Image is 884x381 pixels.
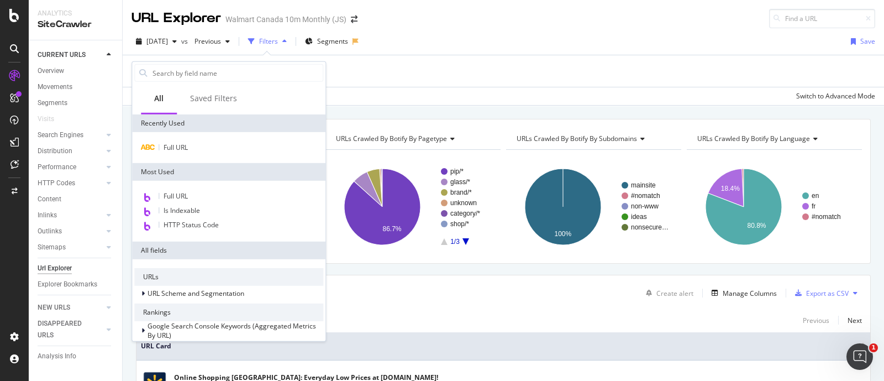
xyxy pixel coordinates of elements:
div: URL Explorer [131,9,221,28]
button: [DATE] [131,33,181,50]
button: Manage Columns [707,286,777,300]
button: Switch to Advanced Mode [792,87,875,105]
text: brand/* [450,189,472,196]
span: HTTP Status Code [164,220,219,229]
div: Switch to Advanced Mode [796,91,875,101]
h4: URLs Crawled By Botify By pagetype [334,130,491,148]
div: Save [860,36,875,46]
text: #nomatch [631,192,660,200]
svg: A chart. [687,159,859,255]
div: Content [38,194,61,205]
button: Save [846,33,875,50]
span: 2025 Aug. 15th [146,36,168,46]
div: Previous [803,316,829,325]
div: Inlinks [38,210,57,221]
text: pip/* [450,168,464,175]
div: Most Used [132,163,325,181]
a: Analysis Info [38,351,114,362]
text: 100% [555,230,572,238]
button: Create alert [641,284,693,302]
a: Distribution [38,145,103,157]
span: URLs Crawled By Botify By subdomains [517,134,637,143]
a: Sitemaps [38,242,103,253]
span: Full URL [164,143,188,152]
div: Movements [38,81,72,93]
a: Outlinks [38,226,103,237]
span: Previous [190,36,221,46]
a: Explorer Bookmarks [38,279,114,290]
text: #nomatch [812,213,841,221]
a: DISAPPEARED URLS [38,318,103,341]
div: Search Engines [38,129,83,141]
a: HTTP Codes [38,178,103,189]
text: 80.8% [747,222,766,229]
div: Export as CSV [806,289,849,298]
span: vs [181,36,190,46]
span: Is Indexable [164,206,200,215]
button: Previous [803,314,829,327]
text: mainsite [631,181,656,189]
span: URL Card [141,341,857,351]
div: NEW URLS [38,302,70,314]
text: 1/3 [450,238,460,246]
span: URL Scheme and Segmentation [148,289,244,298]
div: Segments [38,97,67,109]
text: non-www [631,202,659,210]
div: Recently Used [132,114,325,132]
span: URLs Crawled By Botify By language [697,134,810,143]
text: ideas [631,213,647,221]
svg: A chart. [506,159,678,255]
text: unknown [450,199,477,207]
a: Url Explorer [38,263,114,274]
span: URLs Crawled By Botify By pagetype [336,134,447,143]
span: Google Search Console Keywords (Aggregated Metrics By URL) [148,321,316,340]
span: Segments [317,36,348,46]
a: Content [38,194,114,205]
div: SiteCrawler [38,18,113,31]
a: Movements [38,81,114,93]
div: Outlinks [38,226,62,237]
iframe: Intercom live chat [846,343,873,370]
text: 18.4% [721,185,740,192]
a: Inlinks [38,210,103,221]
input: Find a URL [769,9,875,28]
text: category/* [450,210,480,217]
span: Full URL [164,191,188,201]
text: shop/* [450,220,469,228]
div: arrow-right-arrow-left [351,15,357,23]
div: Rankings [134,304,323,321]
text: en [812,192,819,200]
div: Next [848,316,862,325]
div: URLs [134,268,323,286]
a: Search Engines [38,129,103,141]
a: Overview [38,65,114,77]
button: Filters [244,33,291,50]
a: NEW URLS [38,302,103,314]
div: Performance [38,161,76,173]
h4: URLs Crawled By Botify By subdomains [514,130,671,148]
div: Create alert [656,289,693,298]
a: CURRENT URLS [38,49,103,61]
text: glass/* [450,178,470,186]
text: nonsecure… [631,223,669,231]
div: Walmart Canada 10m Monthly (JS) [225,14,346,25]
button: Previous [190,33,234,50]
div: Filters [259,36,278,46]
input: Search by field name [151,65,323,81]
a: Visits [38,113,65,125]
div: Overview [38,65,64,77]
button: Export as CSV [791,284,849,302]
a: Performance [38,161,103,173]
div: Url Explorer [38,263,72,274]
div: Visits [38,113,54,125]
button: Segments [301,33,352,50]
span: 1 [869,343,878,352]
div: Analytics [38,9,113,18]
svg: A chart. [325,159,498,255]
div: HTTP Codes [38,178,75,189]
text: fr [812,202,815,210]
text: 86.7% [383,225,402,233]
